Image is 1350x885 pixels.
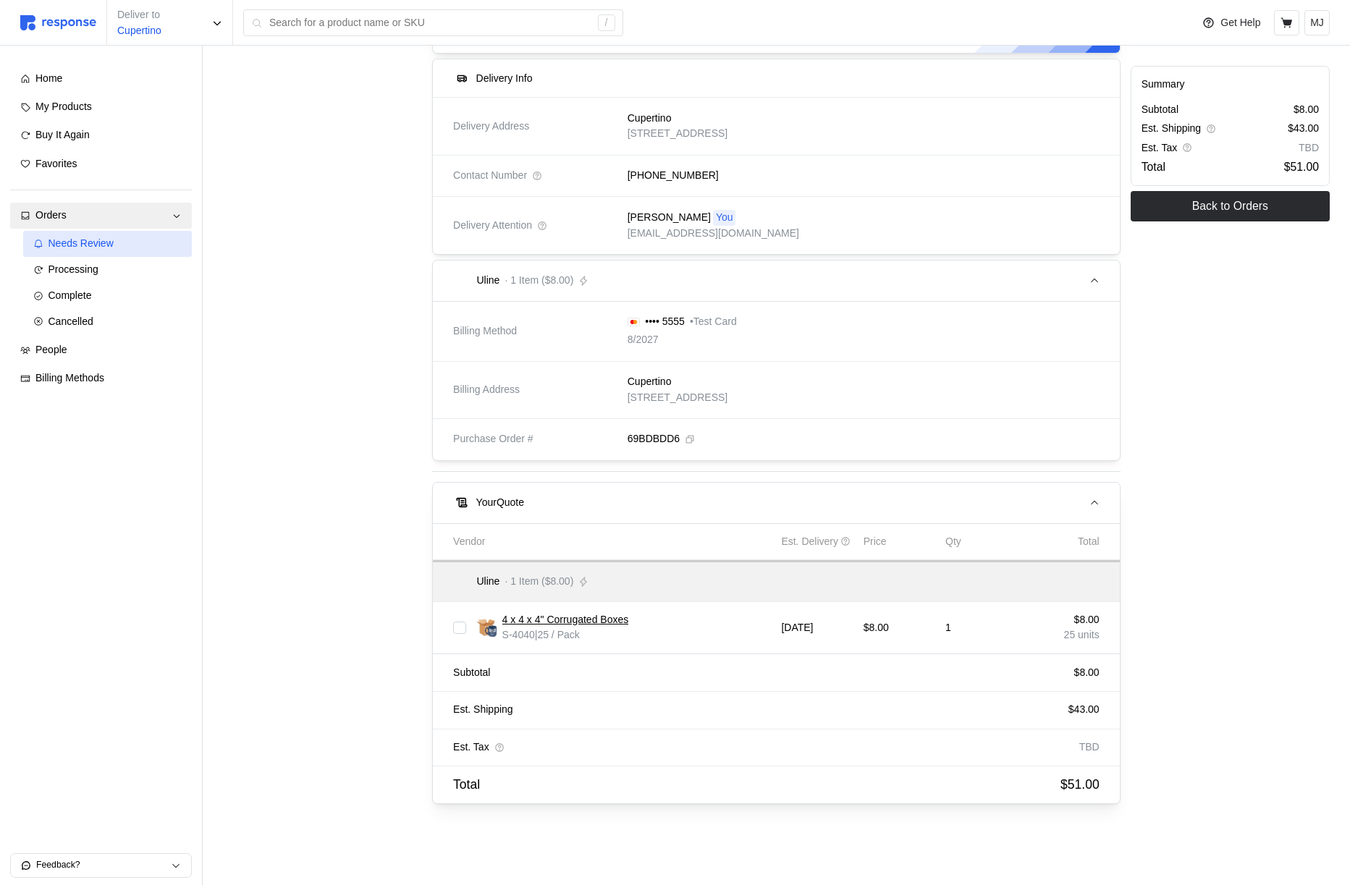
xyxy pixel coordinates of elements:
[1299,140,1319,156] p: TBD
[453,774,480,795] p: Total
[453,740,489,755] p: Est. Tax
[1288,122,1319,137] p: $43.00
[48,289,92,301] span: Complete
[10,203,192,229] a: Orders
[628,210,711,226] p: [PERSON_NAME]
[10,66,192,92] a: Home
[598,14,615,32] div: /
[535,629,580,640] span: | 25 / Pack
[476,273,499,289] p: Uline
[781,534,838,550] p: Est. Delivery
[23,283,192,309] a: Complete
[476,71,533,86] h5: Delivery Info
[1074,665,1100,681] p: $8.00
[1142,140,1178,156] p: Est. Tax
[433,302,1120,460] div: Uline· 1 Item ($8.00)
[1220,15,1260,31] p: Get Help
[453,119,529,135] span: Delivery Address
[864,534,887,550] p: Price
[10,151,192,177] a: Favorites
[628,390,727,406] p: [STREET_ADDRESS]
[945,620,1017,636] p: 1
[10,94,192,120] a: My Products
[453,218,532,234] span: Delivery Attention
[1142,103,1178,119] p: Subtotal
[23,231,192,257] a: Needs Review
[1142,122,1202,137] p: Est. Shipping
[1142,158,1165,177] p: Total
[1304,10,1330,35] button: MJ
[48,237,114,249] span: Needs Review
[628,126,727,142] p: [STREET_ADDRESS]
[628,168,719,184] p: [PHONE_NUMBER]
[48,316,93,327] span: Cancelled
[1310,15,1324,31] p: MJ
[505,574,573,590] p: · 1 Item ($8.00)
[628,226,799,242] p: [EMAIL_ADDRESS][DOMAIN_NAME]
[628,374,672,390] p: Cupertino
[23,257,192,283] a: Processing
[10,337,192,363] a: People
[453,665,490,681] p: Subtotal
[453,323,517,339] span: Billing Method
[781,620,853,636] p: [DATE]
[1078,534,1100,550] p: Total
[1131,192,1330,222] button: Back to Orders
[628,111,672,127] p: Cupertino
[10,365,192,391] a: Billing Methods
[269,10,590,36] input: Search for a product name or SKU
[628,431,680,447] p: 69BDBDD6
[23,309,192,335] a: Cancelled
[502,629,535,640] span: S-4040
[48,263,98,275] span: Processing
[453,702,513,718] p: Est. Shipping
[35,158,77,169] span: Favorites
[505,273,573,289] p: · 1 Item ($8.00)
[117,7,161,23] p: Deliver to
[117,23,161,39] p: Cupertino
[1194,9,1269,37] button: Get Help
[1060,774,1100,795] p: $51.00
[502,612,629,628] a: 4 x 4 x 4" Corrugated Boxes
[1284,158,1319,177] p: $51.00
[1027,612,1099,628] p: $8.00
[453,534,485,550] p: Vendor
[11,854,191,877] button: Feedback?
[433,523,1120,803] div: YourQuote
[628,318,641,326] img: svg%3e
[20,15,96,30] img: svg%3e
[36,859,171,872] p: Feedback?
[35,72,62,84] span: Home
[35,344,67,355] span: People
[645,314,685,330] p: •••• 5555
[453,168,527,184] span: Contact Number
[453,382,520,398] span: Billing Address
[476,495,524,510] h5: Your Quote
[35,208,166,224] div: Orders
[35,101,92,112] span: My Products
[1079,740,1100,755] p: TBD
[1068,702,1100,718] p: $43.00
[1142,77,1319,92] h5: Summary
[433,261,1120,301] button: Uline· 1 Item ($8.00)
[945,534,961,550] p: Qty
[628,332,659,348] p: 8/2027
[476,574,499,590] p: Uline
[690,314,737,330] p: • Test Card
[35,129,90,140] span: Buy It Again
[864,620,935,636] p: $8.00
[1192,198,1268,216] p: Back to Orders
[10,122,192,148] a: Buy It Again
[1027,627,1099,643] p: 25 units
[716,210,733,226] p: You
[476,617,497,638] img: S-4040
[433,483,1120,523] button: YourQuote
[1294,103,1319,119] p: $8.00
[35,372,104,384] span: Billing Methods
[453,431,533,447] span: Purchase Order #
